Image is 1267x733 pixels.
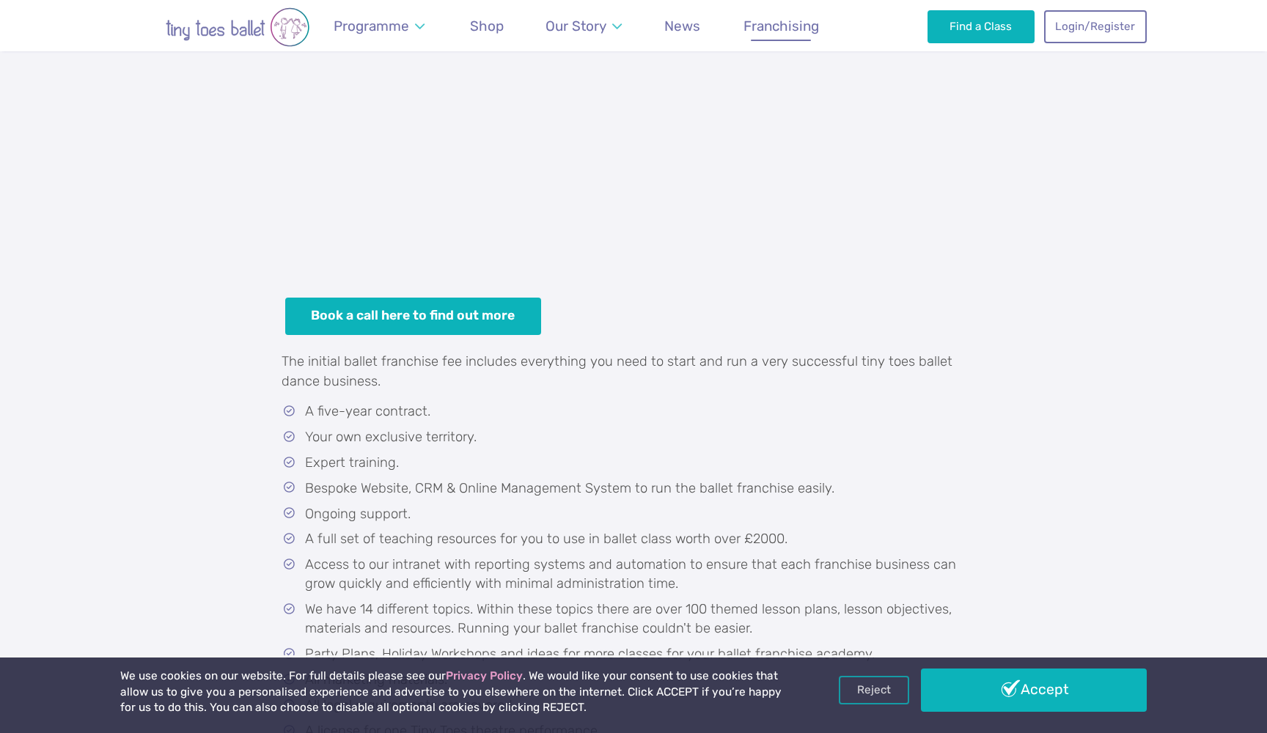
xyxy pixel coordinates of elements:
[928,10,1035,43] a: Find a Class
[470,18,504,34] span: Shop
[539,9,629,43] a: Our Story
[664,18,700,34] span: News
[287,556,985,594] li: Access to our intranet with reporting systems and automation to ensure that each franchise busine...
[546,18,606,34] span: Our Story
[287,428,985,447] li: Your own exclusive territory.
[287,402,985,421] li: A five-year contract.
[287,645,985,664] li: Party Plans, Holiday Workshops and ideas for more classes for your ballet franchise academy.
[282,43,692,274] iframe: YouTube video player
[287,530,985,549] li: A full set of teaching resources for you to use in ballet class worth over £2000.
[1044,10,1147,43] a: Login/Register
[921,668,1147,711] a: Accept
[287,454,985,473] li: Expert training.
[463,9,510,43] a: Shop
[287,600,985,638] li: We have 14 different topics. Within these topics there are over 100 themed lesson plans, lesson o...
[285,298,541,335] a: Book a call here to find out more
[736,9,826,43] a: Franchising
[120,668,787,716] p: We use cookies on our website. For full details please see our . We would like your consent to us...
[120,7,355,47] img: tiny toes ballet
[326,9,431,43] a: Programme
[287,505,985,524] li: Ongoing support.
[446,669,523,682] a: Privacy Policy
[334,18,409,34] span: Programme
[839,676,909,704] a: Reject
[743,18,819,34] span: Franchising
[658,9,708,43] a: News
[282,352,985,392] p: The initial ballet franchise fee includes everything you need to start and run a very successful ...
[287,479,985,498] li: Bespoke Website, CRM & Online Management System to run the ballet franchise easily.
